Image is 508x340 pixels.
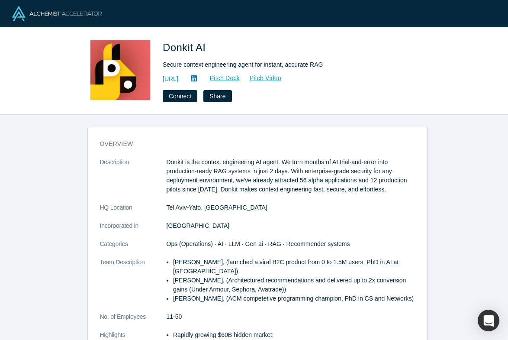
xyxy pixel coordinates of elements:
[167,312,415,321] dd: 11-50
[173,294,415,303] li: [PERSON_NAME], (ACM competetive programming champion, PhD in CS and Networks)
[100,240,167,258] dt: Categories
[200,73,240,83] a: Pitch Deck
[100,203,167,221] dt: HQ Location
[173,258,415,276] li: [PERSON_NAME], (launched a viral B2C product from 0 to 1.5M users, PhD in AI at [GEOGRAPHIC_DATA])
[167,158,415,194] p: Donkit is the context engineering AI agent. We turn months of AI trial-and-error into production-...
[100,158,167,203] dt: Description
[100,139,403,149] h3: overview
[163,74,178,84] a: [URL]
[100,221,167,240] dt: Incorporated in
[90,40,151,100] img: Donkit AI's Logo
[203,90,231,102] button: Share
[100,258,167,312] dt: Team Description
[100,312,167,330] dt: No. of Employees
[12,6,102,21] img: Alchemist Logo
[163,42,209,53] span: Donkit AI
[167,221,415,230] dd: [GEOGRAPHIC_DATA]
[240,73,282,83] a: Pitch Video
[173,330,415,340] li: Rapidly growing $60B hidden market;
[167,240,350,247] span: Ops (Operations) · AI · LLM · Gen ai · RAG · Recommender systems
[173,276,415,294] li: [PERSON_NAME], (Architectured recommendations and delivered up to 2x conversion gains (Under Armo...
[167,203,415,212] dd: Tel Aviv-Yafo, [GEOGRAPHIC_DATA]
[163,90,197,102] button: Connect
[163,60,405,69] div: Secure context engineering agent for instant, accurate RAG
